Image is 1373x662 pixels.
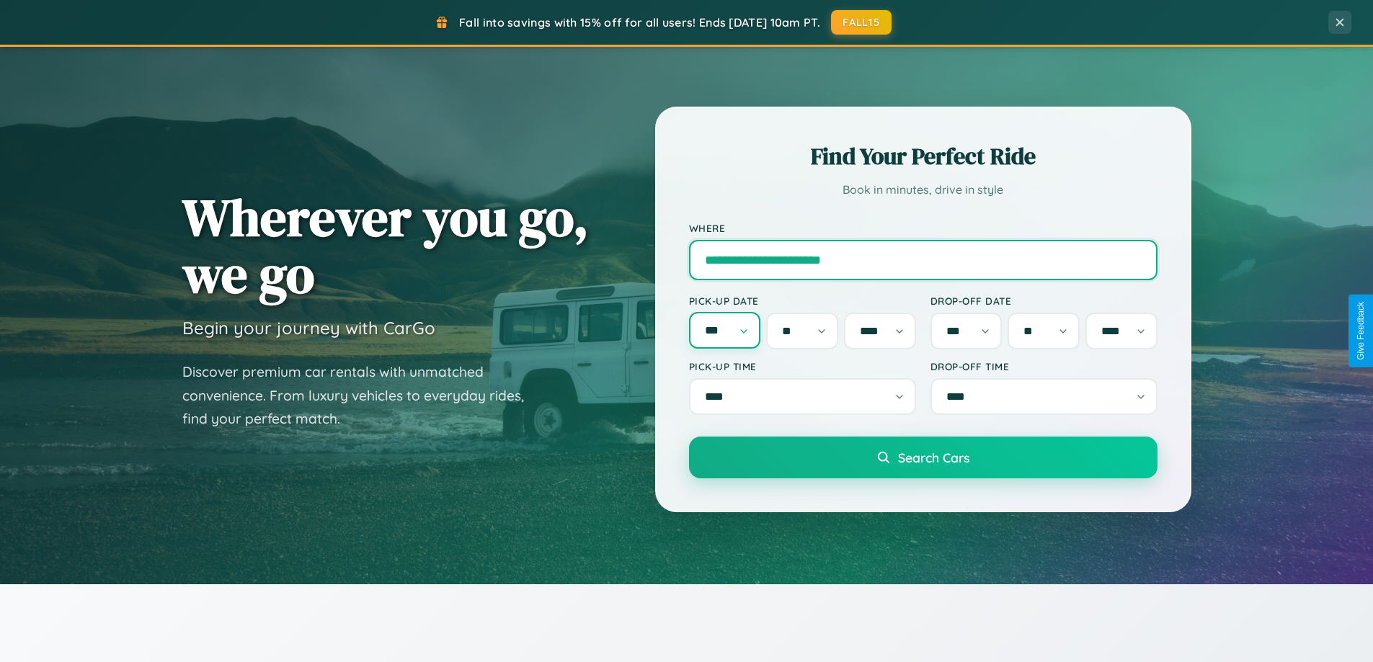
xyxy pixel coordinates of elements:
[898,449,969,465] span: Search Cars
[689,179,1158,200] p: Book in minutes, drive in style
[831,10,892,35] button: FALL15
[930,360,1158,372] label: Drop-off Time
[689,140,1158,172] h2: Find Your Perfect Ride
[689,295,916,307] label: Pick-up Date
[689,437,1158,478] button: Search Cars
[689,222,1158,234] label: Where
[182,189,589,303] h1: Wherever you go, we go
[459,15,820,30] span: Fall into savings with 15% off for all users! Ends [DATE] 10am PT.
[930,295,1158,307] label: Drop-off Date
[1356,302,1366,360] div: Give Feedback
[689,360,916,372] label: Pick-up Time
[182,317,435,339] h3: Begin your journey with CarGo
[182,360,543,431] p: Discover premium car rentals with unmatched convenience. From luxury vehicles to everyday rides, ...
